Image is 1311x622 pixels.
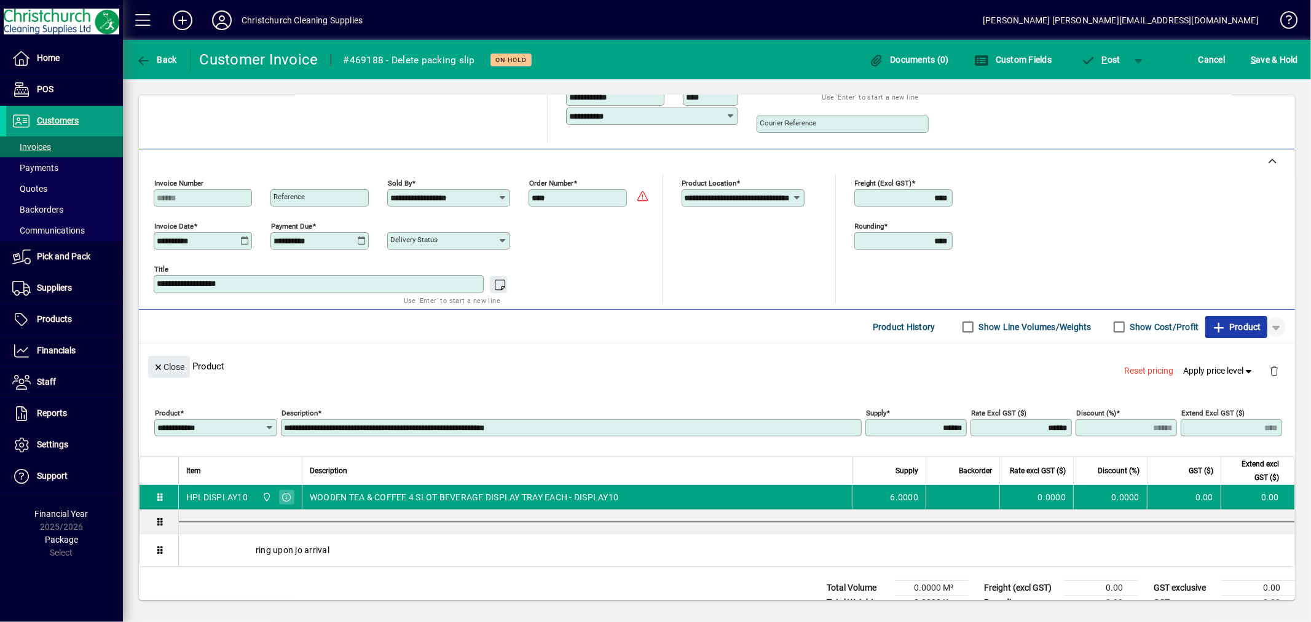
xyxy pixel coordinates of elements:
button: Save & Hold [1248,49,1301,71]
a: Financials [6,336,123,366]
span: Product [1211,317,1261,337]
td: 0.0000 [1073,485,1147,510]
span: Custom Fields [975,55,1052,65]
span: P [1102,55,1108,65]
mat-label: Invoice date [154,222,194,230]
a: Backorders [6,199,123,220]
span: Products [37,314,72,324]
mat-label: Delivery status [390,235,438,244]
button: Product [1205,316,1267,338]
div: #469188 - Delete packing slip [344,50,475,70]
label: Show Line Volumes/Weights [977,321,1092,333]
mat-label: Supply [866,409,886,417]
span: ave & Hold [1251,50,1298,69]
span: Apply price level [1184,364,1255,377]
td: 0.00 [1221,485,1294,510]
span: On hold [495,56,527,64]
div: ring upon jo arrival [179,534,1294,566]
span: Financial Year [35,509,89,519]
mat-hint: Use 'Enter' to start a new line [822,90,919,104]
button: Custom Fields [972,49,1055,71]
mat-label: Order number [529,179,573,187]
a: Communications [6,220,123,241]
span: Extend excl GST ($) [1229,457,1279,484]
app-page-header-button: Delete [1259,365,1289,376]
button: Close [148,356,190,378]
span: Item [186,464,201,478]
span: Customers [37,116,79,125]
span: Quotes [12,184,47,194]
button: Profile [202,9,242,31]
span: 6.0000 [891,491,919,503]
td: Total Volume [821,581,894,596]
span: Description [310,464,347,478]
div: [PERSON_NAME] [PERSON_NAME][EMAIL_ADDRESS][DOMAIN_NAME] [983,10,1259,30]
td: Freight (excl GST) [978,581,1064,596]
a: Pick and Pack [6,242,123,272]
mat-label: Rounding [855,222,884,230]
button: Add [163,9,202,31]
a: Settings [6,430,123,460]
a: Quotes [6,178,123,199]
div: 0.0000 [1007,491,1066,503]
span: ost [1081,55,1120,65]
button: Delete [1259,356,1289,385]
span: GST ($) [1189,464,1213,478]
div: Product [139,344,1295,388]
span: Settings [37,439,68,449]
app-page-header-button: Back [123,49,191,71]
button: Apply price level [1179,360,1260,382]
a: Support [6,461,123,492]
mat-label: Payment due [271,222,312,230]
div: HPLDISPLAY10 [186,491,248,503]
mat-label: Discount (%) [1076,409,1116,417]
td: 0.00 [1147,485,1221,510]
button: Reset pricing [1120,360,1179,382]
span: Package [45,535,78,545]
a: Suppliers [6,273,123,304]
a: Payments [6,157,123,178]
span: Backorder [959,464,992,478]
span: Reset pricing [1125,364,1174,377]
span: Discount (%) [1098,464,1140,478]
span: Rate excl GST ($) [1010,464,1066,478]
span: Backorders [12,205,63,215]
td: 0.0000 M³ [894,581,968,596]
td: 0.00 [1221,581,1295,596]
span: Financials [37,345,76,355]
label: Show Cost/Profit [1128,321,1199,333]
span: POS [37,84,53,94]
td: GST exclusive [1148,581,1221,596]
div: Christchurch Cleaning Supplies [242,10,363,30]
span: Communications [12,226,85,235]
td: 0.00 [1064,581,1138,596]
mat-label: Rate excl GST ($) [971,409,1026,417]
a: Home [6,43,123,74]
td: 0.00 [1221,596,1295,610]
span: Product History [873,317,935,337]
mat-label: Sold by [388,179,412,187]
td: Total Weight [821,596,894,610]
a: POS [6,74,123,105]
span: Support [37,471,68,481]
span: Payments [12,163,58,173]
td: GST [1148,596,1221,610]
mat-label: Title [154,265,168,274]
button: Back [133,49,180,71]
mat-hint: Use 'Enter' to start a new line [404,293,500,307]
span: Back [136,55,177,65]
a: Products [6,304,123,335]
mat-label: Description [281,409,318,417]
span: Invoices [12,142,51,152]
td: Rounding [978,596,1064,610]
a: Invoices [6,136,123,157]
span: Suppliers [37,283,72,293]
button: Documents (0) [866,49,952,71]
mat-label: Extend excl GST ($) [1181,409,1245,417]
td: 0.00 [1064,596,1138,610]
span: Home [37,53,60,63]
mat-label: Reference [274,192,305,201]
button: Post [1074,49,1127,71]
app-page-header-button: Close [145,361,193,372]
span: Staff [37,377,56,387]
